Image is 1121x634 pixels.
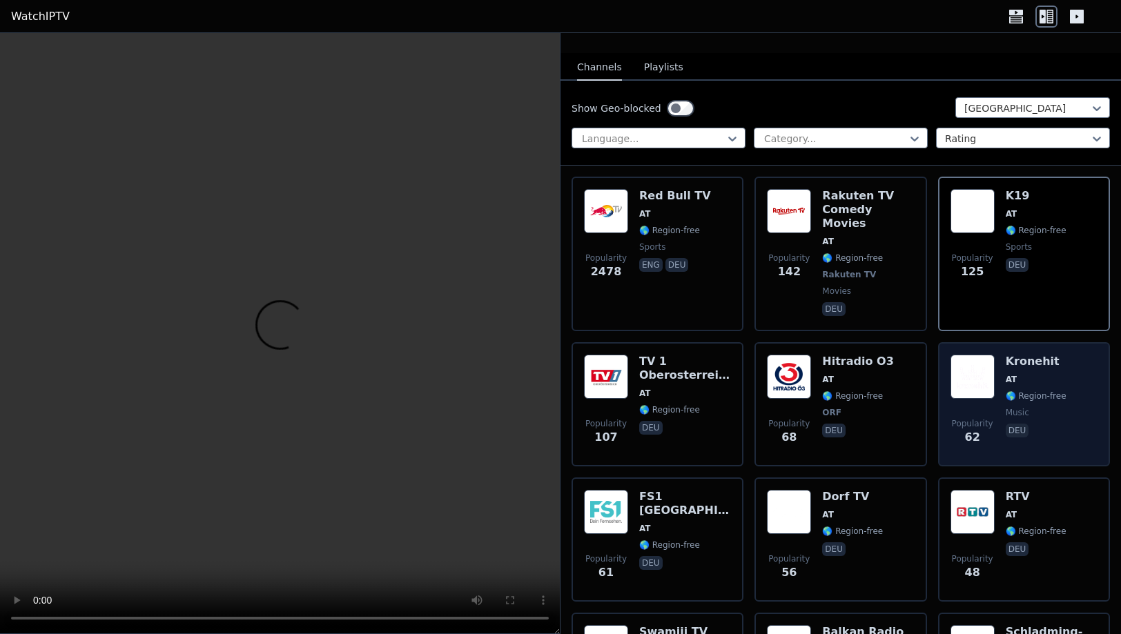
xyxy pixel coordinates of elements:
span: sports [639,241,665,252]
span: ORF [822,407,841,418]
span: Popularity [952,252,993,264]
span: 🌎 Region-free [822,390,883,402]
h6: Rakuten TV Comedy Movies [822,189,914,230]
p: deu [639,421,663,435]
img: Dorf TV [767,490,811,534]
span: music [1006,407,1029,418]
span: AT [639,523,651,534]
span: 61 [598,564,614,581]
span: 68 [781,429,797,446]
span: Popularity [585,418,627,429]
img: Kronehit [951,355,995,399]
span: AT [822,374,834,385]
p: deu [1006,542,1029,556]
img: Hitradio O3 [767,355,811,399]
span: 🌎 Region-free [639,539,700,551]
span: AT [1006,208,1017,219]
button: Playlists [644,55,683,81]
p: deu [822,302,846,316]
a: WatchIPTV [11,8,70,25]
h6: K19 [1006,189,1066,203]
p: eng [639,258,663,272]
h6: TV 1 Oberosterreich [639,355,731,382]
img: K19 [951,189,995,233]
button: Channels [577,55,622,81]
p: deu [1006,424,1029,437]
span: sports [1006,241,1032,252]
p: deu [822,424,846,437]
p: deu [639,556,663,570]
span: AT [1006,509,1017,520]
span: AT [1006,374,1017,385]
span: AT [822,509,834,520]
span: AT [639,208,651,219]
span: Popularity [768,553,810,564]
span: Popularity [585,553,627,564]
span: 2478 [591,264,622,280]
img: FS1 Salzburg [584,490,628,534]
h6: Dorf TV [822,490,883,504]
span: 48 [965,564,980,581]
span: 142 [778,264,801,280]
h6: Kronehit [1006,355,1066,368]
span: 62 [965,429,980,446]
span: 🌎 Region-free [1006,526,1066,537]
span: Popularity [768,252,810,264]
span: 🌎 Region-free [639,225,700,236]
span: 🌎 Region-free [822,252,883,264]
span: 125 [961,264,984,280]
span: Popularity [585,252,627,264]
span: 🌎 Region-free [1006,390,1066,402]
p: deu [665,258,689,272]
img: Red Bull TV [584,189,628,233]
span: Popularity [768,418,810,429]
img: TV 1 Oberosterreich [584,355,628,399]
span: AT [822,236,834,247]
p: deu [1006,258,1029,272]
span: 🌎 Region-free [822,526,883,537]
span: 🌎 Region-free [639,404,700,415]
span: Rakuten TV [822,269,876,280]
span: AT [639,388,651,399]
h6: RTV [1006,490,1066,504]
span: Popularity [952,418,993,429]
span: Popularity [952,553,993,564]
label: Show Geo-blocked [572,101,661,115]
h6: Red Bull TV [639,189,711,203]
span: 107 [594,429,617,446]
h6: Hitradio O3 [822,355,893,368]
span: 56 [781,564,797,581]
h6: FS1 [GEOGRAPHIC_DATA] [639,490,731,517]
img: Rakuten TV Comedy Movies [767,189,811,233]
span: movies [822,286,851,297]
p: deu [822,542,846,556]
img: RTV [951,490,995,534]
span: 🌎 Region-free [1006,225,1066,236]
